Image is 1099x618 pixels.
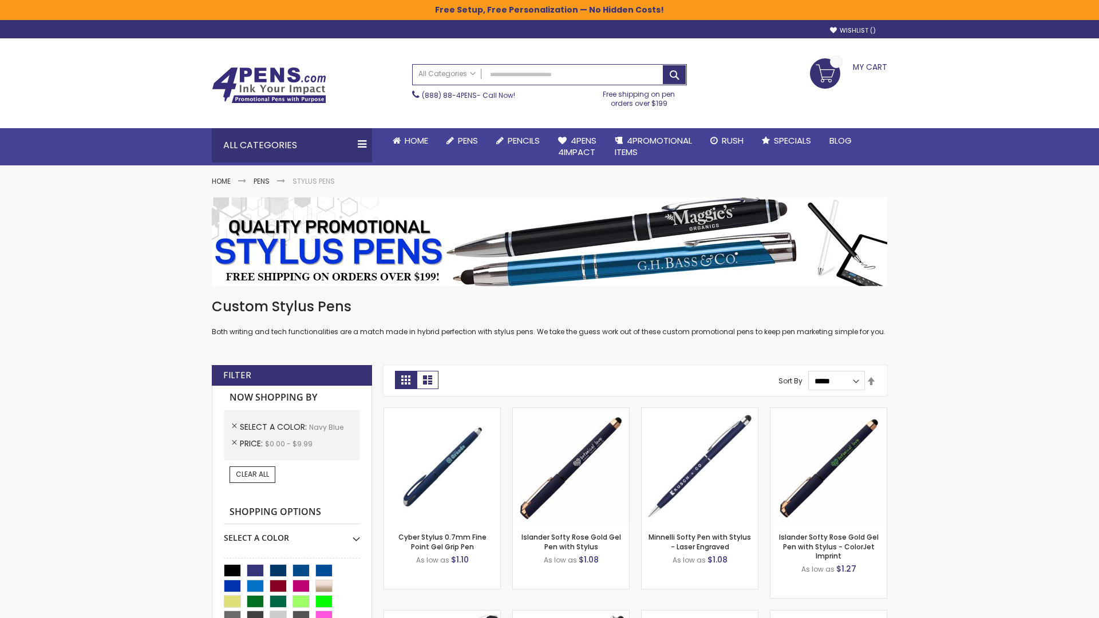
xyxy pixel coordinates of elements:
a: Rush [701,128,753,153]
div: Select A Color [224,524,360,544]
a: Pens [254,176,270,186]
a: Cyber Stylus 0.7mm Fine Point Gel Grip Pen [398,532,487,551]
span: Home [405,134,428,146]
span: $0.00 - $9.99 [265,439,313,449]
span: - Call Now! [422,90,515,100]
a: Specials [753,128,820,153]
a: All Categories [413,65,481,84]
span: Clear All [236,469,269,479]
img: Islander Softy Rose Gold Gel Pen with Stylus - ColorJet Imprint-Navy Blue [770,408,887,524]
img: Stylus Pens [212,197,887,286]
span: As low as [544,555,577,565]
span: $1.10 [451,554,469,565]
a: Home [384,128,437,153]
strong: Grid [395,371,417,389]
h1: Custom Stylus Pens [212,298,887,316]
img: Minnelli Softy Pen with Stylus - Laser Engraved-Navy Blue [642,408,758,524]
div: Free shipping on pen orders over $199 [591,85,687,108]
img: Islander Softy Rose Gold Gel Pen with Stylus-Navy Blue [513,408,629,524]
label: Sort By [778,376,802,386]
a: Islander Softy Rose Gold Gel Pen with Stylus - ColorJet Imprint-Navy Blue [770,407,887,417]
a: Minnelli Softy Pen with Stylus - Laser Engraved [649,532,751,551]
span: As low as [673,555,706,565]
span: $1.27 [836,563,856,575]
a: Pencils [487,128,549,153]
a: (888) 88-4PENS [422,90,477,100]
a: Minnelli Softy Pen with Stylus - Laser Engraved-Navy Blue [642,407,758,417]
span: Specials [774,134,811,146]
a: Home [212,176,231,186]
span: $1.08 [579,554,599,565]
strong: Filter [223,369,251,382]
a: Blog [820,128,861,153]
span: $1.08 [707,554,728,565]
span: Pencils [508,134,540,146]
a: Islander Softy Rose Gold Gel Pen with Stylus-Navy Blue [513,407,629,417]
a: Islander Softy Rose Gold Gel Pen with Stylus - ColorJet Imprint [779,532,879,560]
div: All Categories [212,128,372,163]
img: 4Pens Custom Pens and Promotional Products [212,67,326,104]
div: Both writing and tech functionalities are a match made in hybrid perfection with stylus pens. We ... [212,298,887,337]
span: Price [240,438,265,449]
a: Wishlist [830,26,876,35]
span: All Categories [418,69,476,78]
img: Cyber Stylus 0.7mm Fine Point Gel Grip Pen-Navy Blue [384,408,500,524]
span: Select A Color [240,421,309,433]
a: 4PROMOTIONALITEMS [606,128,701,165]
span: As low as [416,555,449,565]
span: Pens [458,134,478,146]
span: 4PROMOTIONAL ITEMS [615,134,692,158]
a: Islander Softy Rose Gold Gel Pen with Stylus [521,532,621,551]
strong: Stylus Pens [292,176,335,186]
strong: Now Shopping by [224,386,360,410]
a: Cyber Stylus 0.7mm Fine Point Gel Grip Pen-Navy Blue [384,407,500,417]
strong: Shopping Options [224,500,360,525]
a: Pens [437,128,487,153]
a: Clear All [230,466,275,482]
a: 4Pens4impact [549,128,606,165]
span: 4Pens 4impact [558,134,596,158]
span: Rush [722,134,744,146]
span: Blog [829,134,852,146]
span: As low as [801,564,835,574]
span: Navy Blue [309,422,343,432]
